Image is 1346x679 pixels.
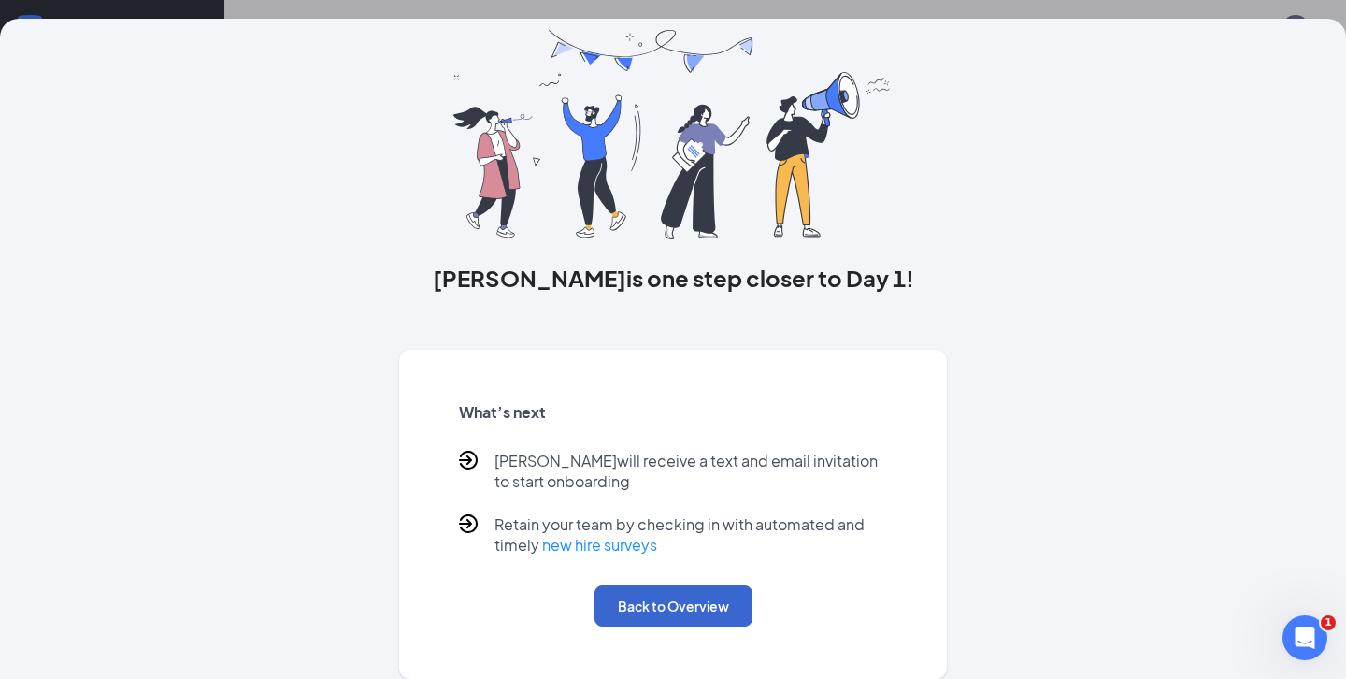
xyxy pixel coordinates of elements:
button: Back to Overview [594,585,752,627]
h5: What’s next [459,402,888,423]
a: new hire surveys [542,535,657,555]
span: 1 [1321,615,1336,630]
h3: [PERSON_NAME] is one step closer to Day 1! [399,262,948,294]
iframe: Intercom live chat [1282,615,1327,660]
p: [PERSON_NAME] will receive a text and email invitation to start onboarding [494,451,888,492]
img: you are all set [453,30,892,239]
p: Retain your team by checking in with automated and timely [494,514,888,556]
